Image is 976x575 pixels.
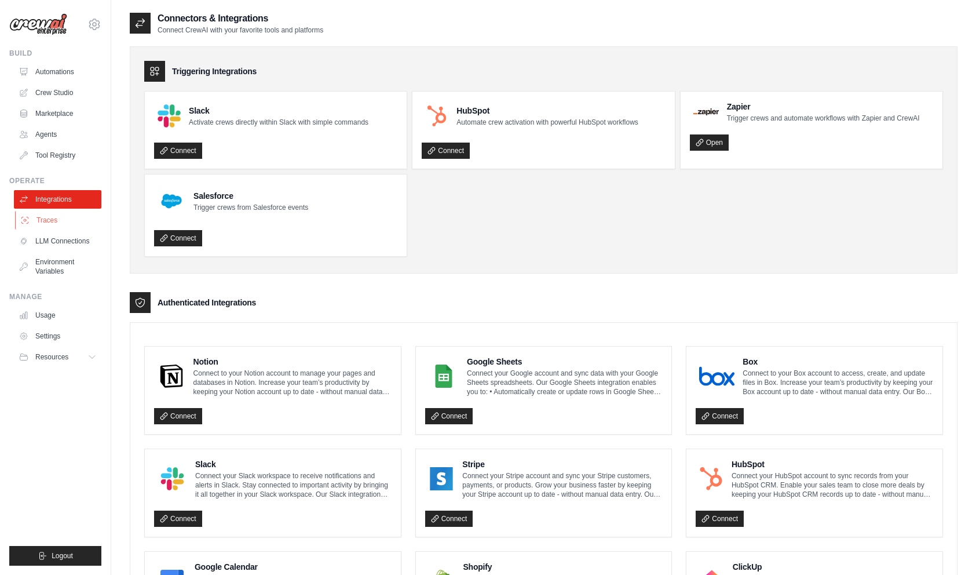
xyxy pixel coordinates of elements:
[9,13,67,35] img: Logo
[425,511,473,527] a: Connect
[733,561,933,573] h4: ClickUp
[195,561,392,573] h4: Google Calendar
[193,356,392,367] h4: Notion
[9,546,101,566] button: Logout
[9,292,101,301] div: Manage
[732,458,933,470] h4: HubSpot
[743,369,933,396] p: Connect to your Box account to access, create, and update files in Box. Increase your team’s prod...
[743,356,933,367] h4: Box
[690,134,729,151] a: Open
[693,108,719,115] img: Zapier Logo
[52,551,73,561] span: Logout
[9,176,101,185] div: Operate
[727,114,920,123] p: Trigger crews and automate workflows with Zapier and CrewAI
[154,511,202,527] a: Connect
[14,327,101,345] a: Settings
[456,105,638,117] h4: HubSpot
[158,12,323,26] h2: Connectors & Integrations
[14,83,101,102] a: Crew Studio
[463,561,662,573] h4: Shopify
[456,118,638,127] p: Automate crew activation with powerful HubSpot workflows
[14,125,101,144] a: Agents
[696,408,744,424] a: Connect
[154,230,202,246] a: Connect
[732,471,933,499] p: Connect your HubSpot account to sync records from your HubSpot CRM. Enable your sales team to clo...
[699,365,734,388] img: Box Logo
[425,408,473,424] a: Connect
[195,471,392,499] p: Connect your Slack workspace to receive notifications and alerts in Slack. Stay connected to impo...
[158,26,323,35] p: Connect CrewAI with your favorite tools and platforms
[467,369,662,396] p: Connect your Google account and sync data with your Google Sheets spreadsheets. Our Google Sheets...
[14,232,101,250] a: LLM Connections
[429,467,455,490] img: Stripe Logo
[189,105,368,117] h4: Slack
[172,65,257,77] h3: Triggering Integrations
[14,190,101,209] a: Integrations
[14,348,101,366] button: Resources
[193,203,308,212] p: Trigger crews from Salesforce events
[154,408,202,424] a: Connect
[189,118,368,127] p: Activate crews directly within Slack with simple commands
[727,101,920,112] h4: Zapier
[15,211,103,230] a: Traces
[158,187,185,215] img: Salesforce Logo
[158,365,185,388] img: Notion Logo
[462,471,662,499] p: Connect your Stripe account and sync your Stripe customers, payments, or products. Grow your busi...
[429,365,459,388] img: Google Sheets Logo
[425,104,448,128] img: HubSpot Logo
[422,143,470,159] a: Connect
[158,467,187,490] img: Slack Logo
[193,190,308,202] h4: Salesforce
[462,458,662,470] h4: Stripe
[699,467,723,490] img: HubSpot Logo
[195,458,392,470] h4: Slack
[14,63,101,81] a: Automations
[193,369,392,396] p: Connect to your Notion account to manage your pages and databases in Notion. Increase your team’s...
[158,104,181,128] img: Slack Logo
[154,143,202,159] a: Connect
[696,511,744,527] a: Connect
[14,306,101,325] a: Usage
[14,253,101,281] a: Environment Variables
[9,49,101,58] div: Build
[14,104,101,123] a: Marketplace
[467,356,662,367] h4: Google Sheets
[158,297,256,308] h3: Authenticated Integrations
[14,146,101,165] a: Tool Registry
[35,352,68,362] span: Resources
